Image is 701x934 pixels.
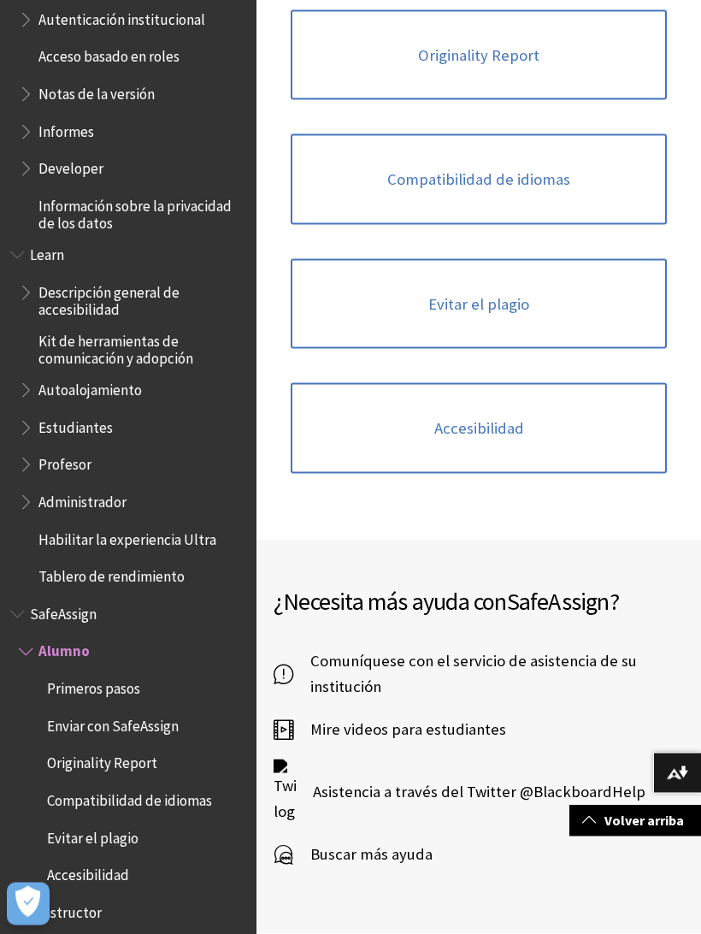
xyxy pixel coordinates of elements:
a: Comuníquese con el servicio de asistencia de su institución [274,648,684,700]
span: Comuníquese con el servicio de asistencia de su institución [293,648,684,700]
a: Buscar más ayuda [274,842,433,867]
a: Originality Report [291,10,667,101]
span: Autenticación institucional [38,6,205,29]
span: Estudiantes [38,414,113,437]
a: Mire videos para estudiantes [274,717,506,742]
span: Learn [30,241,64,264]
span: Developer [38,155,103,178]
span: Descripción general de accesibilidad [38,279,244,319]
span: Originality Report [47,750,157,773]
span: Profesor [38,451,91,474]
nav: Book outline for Blackboard Learn Help [10,241,246,592]
button: Abrir preferencias [7,883,50,925]
a: Volver arriba [569,805,701,836]
a: Evitar el plagio [291,259,667,350]
span: Compatibilidad de idiomas [47,787,212,810]
span: Accesibilidad [47,862,129,885]
span: Tablero de rendimiento [38,563,185,586]
span: Asistencia a través del Twitter @BlackboardHelp [296,779,645,805]
span: Primeros pasos [47,675,140,698]
span: Informes [38,118,94,141]
img: Twitter logo [274,760,296,825]
span: Autoalojamiento [38,376,142,399]
span: Buscar más ayuda [293,842,433,867]
span: Instructor [38,899,102,922]
span: Kit de herramientas de comunicación y adopción [38,328,244,368]
span: Acceso basado en roles [38,44,180,67]
span: Información sobre la privacidad de los datos [38,192,244,233]
span: SafeAssign [507,586,610,617]
a: Accesibilidad [291,383,667,474]
span: Habilitar la experiencia Ultra [38,526,216,549]
span: Alumno [38,638,90,661]
span: Enviar con SafeAssign [47,712,179,736]
h2: ¿Necesita más ayuda con ? [274,583,684,619]
a: Compatibilidad de idiomas [291,134,667,225]
span: Mire videos para estudiantes [293,717,506,742]
a: Twitter logo Asistencia a través del Twitter @BlackboardHelp [274,760,645,825]
span: Evitar el plagio [47,825,138,848]
span: Administrador [38,488,127,511]
span: Notas de la versión [38,80,155,103]
span: SafeAssign [30,600,97,624]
